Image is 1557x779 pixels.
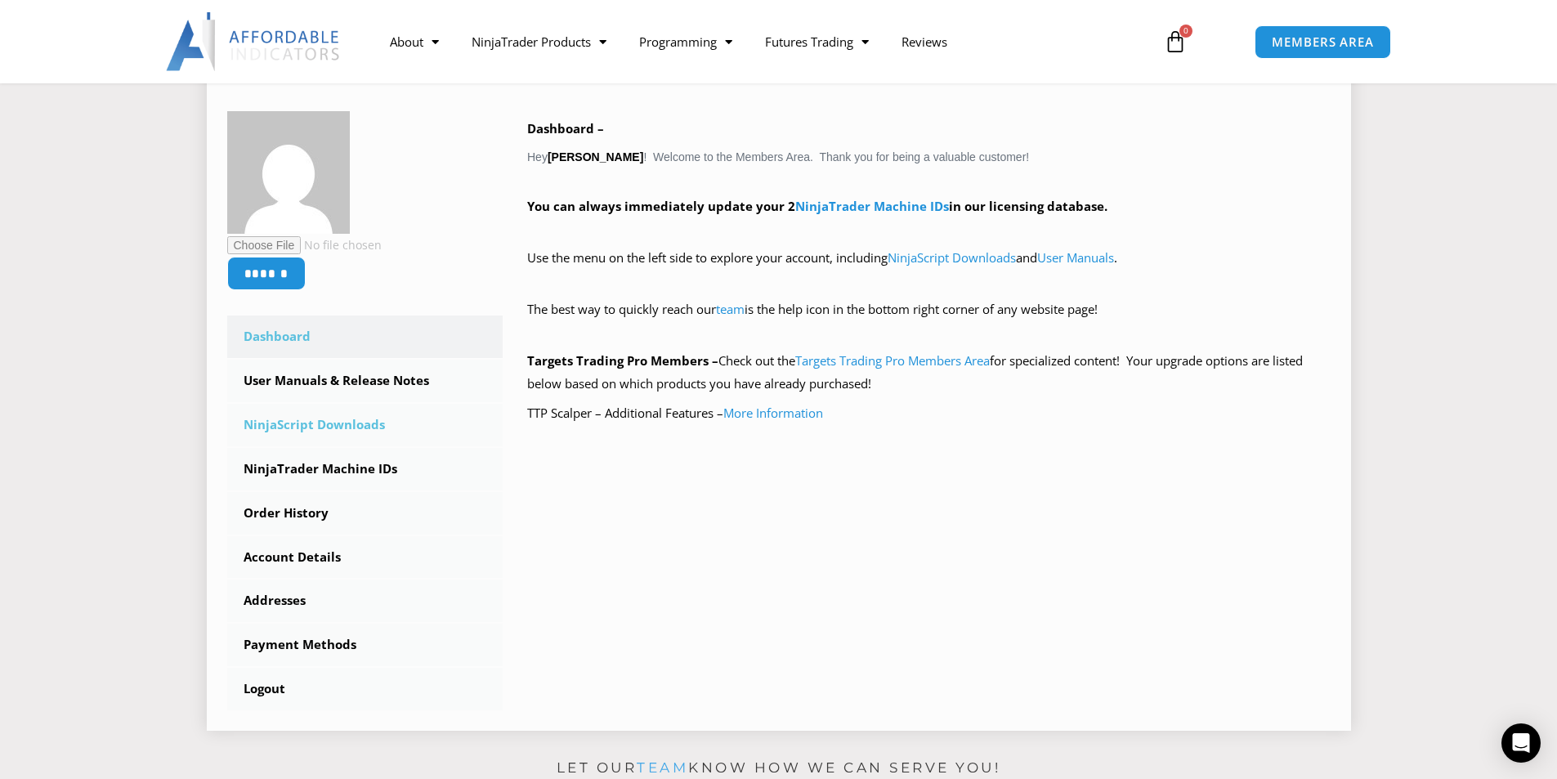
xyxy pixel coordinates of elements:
[227,492,503,535] a: Order History
[623,23,749,60] a: Programming
[527,118,1331,424] div: Hey ! Welcome to the Members Area. Thank you for being a valuable customer!
[723,405,823,421] a: More Information
[227,360,503,402] a: User Manuals & Release Notes
[716,301,745,317] a: team
[227,111,350,234] img: ac2562b6d03f8cff2a18f57cc150cb38cd16f3d5e995f473daedda7e85d9b48f
[527,298,1331,344] p: The best way to quickly reach our is the help icon in the bottom right corner of any website page!
[227,316,503,710] nav: Account pages
[637,759,688,776] a: team
[374,23,455,60] a: About
[1501,723,1541,763] div: Open Intercom Messenger
[527,402,1331,425] p: TTP Scalper – Additional Features –
[1037,249,1114,266] a: User Manuals
[527,198,1107,214] strong: You can always immediately update your 2 in our licensing database.
[1179,25,1192,38] span: 0
[885,23,964,60] a: Reviews
[227,536,503,579] a: Account Details
[374,23,1145,60] nav: Menu
[1255,25,1391,59] a: MEMBERS AREA
[227,624,503,666] a: Payment Methods
[227,316,503,358] a: Dashboard
[227,448,503,490] a: NinjaTrader Machine IDs
[1139,18,1211,65] a: 0
[455,23,623,60] a: NinjaTrader Products
[888,249,1016,266] a: NinjaScript Downloads
[166,12,342,71] img: LogoAI | Affordable Indicators – NinjaTrader
[527,247,1331,293] p: Use the menu on the left side to explore your account, including and .
[795,352,990,369] a: Targets Trading Pro Members Area
[227,580,503,622] a: Addresses
[527,352,718,369] strong: Targets Trading Pro Members –
[795,198,949,214] a: NinjaTrader Machine IDs
[749,23,885,60] a: Futures Trading
[227,404,503,446] a: NinjaScript Downloads
[527,120,604,137] b: Dashboard –
[548,150,643,163] strong: [PERSON_NAME]
[227,668,503,710] a: Logout
[527,350,1331,396] p: Check out the for specialized content! Your upgrade options are listed below based on which produ...
[1272,36,1374,48] span: MEMBERS AREA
